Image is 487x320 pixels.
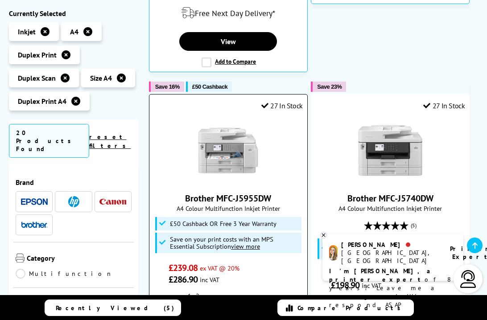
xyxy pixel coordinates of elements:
[311,82,346,92] button: Save 23%
[329,267,433,283] b: I'm [PERSON_NAME], a printer expert
[21,222,48,228] img: Brother
[21,196,48,207] a: Epson
[297,304,405,312] span: Compare Products
[16,269,113,279] a: Multifunction
[341,249,439,265] div: [GEOGRAPHIC_DATA], [GEOGRAPHIC_DATA]
[68,196,79,207] img: HP
[261,101,303,110] div: 27 In Stock
[316,204,465,213] span: A4 Colour Multifunction Inkjet Printer
[277,299,414,316] a: Compare Products
[16,254,25,263] img: Category
[18,50,57,59] span: Duplex Print
[16,178,132,187] span: Brand
[70,27,78,36] span: A4
[357,117,424,184] img: Brother MFC-J5740DW
[347,193,433,204] a: Brother MFC-J5740DW
[18,74,56,82] span: Duplex Scan
[56,304,174,312] span: Recently Viewed (5)
[195,176,262,185] a: Brother MFC-J5955DW
[99,199,126,205] img: Canon
[155,83,180,90] span: Save 16%
[459,270,477,288] img: user-headset-light.svg
[186,82,232,92] button: £50 Cashback
[195,117,262,184] img: Brother MFC-J5955DW
[21,198,48,205] img: Epson
[341,241,439,249] div: [PERSON_NAME]
[154,204,303,213] span: A4 Colour Multifunction Inkjet Printer
[9,124,89,158] span: 20 Products Found
[18,97,66,106] span: Duplex Print A4
[45,299,181,316] a: Recently Viewed (5)
[21,219,48,230] a: Brother
[169,274,198,285] span: £286.90
[99,196,126,207] a: Canon
[423,101,465,110] div: 27 In Stock
[200,275,219,284] span: inc VAT
[27,254,132,264] span: Category
[317,83,342,90] span: Save 23%
[170,220,277,227] span: £50 Cashback OR Free 3 Year Warranty
[357,176,424,185] a: Brother MFC-J5740DW
[179,32,277,51] a: View
[169,292,288,308] li: 1.2p per mono page
[169,262,198,274] span: £239.08
[89,133,131,150] a: reset filters
[9,9,138,18] div: Currently Selected
[411,217,417,234] span: (5)
[90,74,112,82] span: Size A4
[170,235,273,250] span: Save on your print costs with an MPS Essential Subscription
[18,27,36,36] span: Inkjet
[185,193,271,204] a: Brother MFC-J5955DW
[231,242,260,250] u: view more
[192,83,227,90] span: £50 Cashback
[154,0,303,25] div: modal_delivery
[149,82,184,92] button: Save 16%
[200,264,239,272] span: ex VAT @ 20%
[60,196,87,207] a: HP
[329,245,338,261] img: amy-livechat.png
[202,57,256,67] label: Add to Compare
[329,267,457,309] p: of 8 years! Leave me a message and I'll respond ASAP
